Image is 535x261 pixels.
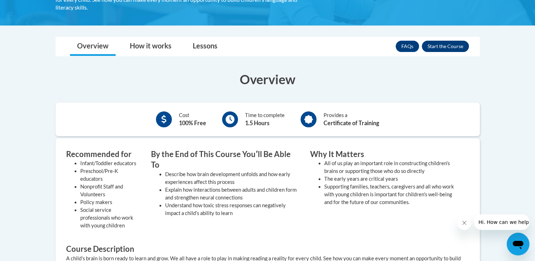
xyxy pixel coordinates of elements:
[66,149,140,160] h3: Recommended for
[165,202,300,217] li: Understand how toxic stress responses can negatively impact a child's ability to learn
[80,183,140,198] li: Nonprofit Staff and Volunteers
[165,170,300,186] li: Describe how brain development unfolds and how early experiences affect this process
[165,186,300,202] li: Explain how interactions between adults and children form and strengthen neural connections
[324,183,459,206] li: Supporting families, teachers, caregivers and all who work with young children is important for c...
[70,37,116,56] a: Overview
[80,206,140,230] li: Social service professionals who work with young children
[310,149,459,160] h3: Why It Matters
[80,198,140,206] li: Policy makers
[80,167,140,183] li: Preschool/Pre-K educators
[4,5,57,11] span: Hi. How can we help?
[245,111,285,127] div: Time to complete
[396,41,419,52] a: FAQs
[324,159,459,175] li: All of us play an important role in constructing children's brains or supporting those who do so ...
[324,111,379,127] div: Provides a
[151,149,300,171] h3: By the End of This Course Youʹll Be Able To
[186,37,225,56] a: Lessons
[507,233,529,255] iframe: Button to launch messaging window
[179,120,206,126] b: 100% Free
[324,120,379,126] b: Certificate of Training
[474,214,529,230] iframe: Message from company
[245,120,269,126] b: 1.5 Hours
[422,41,469,52] button: Enroll
[66,244,469,255] h3: Course Description
[123,37,179,56] a: How it works
[179,111,206,127] div: Cost
[80,159,140,167] li: Infant/Toddler educators
[56,70,480,88] h3: Overview
[324,175,459,183] li: The early years are critical years
[457,216,471,230] iframe: Close message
